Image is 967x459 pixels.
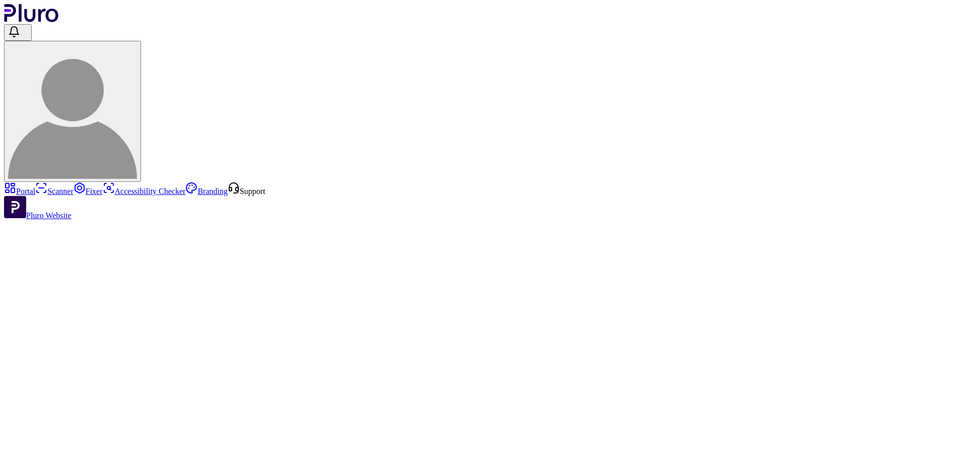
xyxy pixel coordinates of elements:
[103,187,186,195] a: Accessibility Checker
[4,211,72,220] a: Open Pluro Website
[8,50,137,179] img: gila c
[74,187,103,195] a: Fixer
[4,182,963,220] aside: Sidebar menu
[35,187,74,195] a: Scanner
[228,187,265,195] a: Open Support screen
[4,187,35,195] a: Portal
[4,15,59,24] a: Logo
[185,187,228,195] a: Branding
[4,41,141,182] button: gila c
[4,24,32,41] button: Open notifications, you have 128 new notifications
